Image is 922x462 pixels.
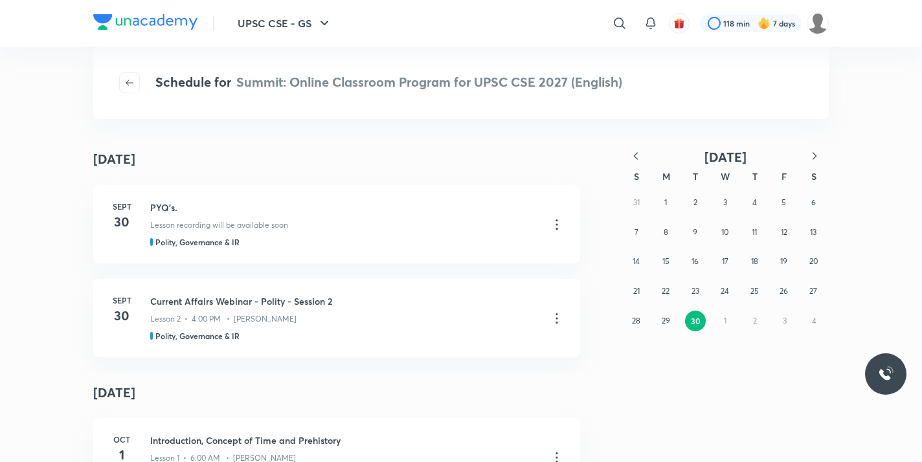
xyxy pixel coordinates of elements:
abbr: September 24, 2025 [721,286,729,296]
h3: PYQ’s. [150,201,539,214]
img: Company Logo [93,14,197,30]
button: September 20, 2025 [803,251,824,272]
button: September 25, 2025 [744,281,765,302]
h4: Schedule for [155,72,622,93]
button: UPSC CSE - GS [230,10,340,36]
button: September 7, 2025 [626,222,647,243]
abbr: September 3, 2025 [723,197,727,207]
abbr: September 7, 2025 [635,227,638,237]
a: Sept30PYQ’s.Lesson recording will be available soonPolity, Governance & IR [93,185,580,263]
abbr: September 27, 2025 [809,286,817,296]
a: Company Logo [93,14,197,33]
abbr: September 5, 2025 [781,197,786,207]
p: Lesson recording will be available soon [150,219,288,231]
img: Celina Chingmuan [807,12,829,34]
abbr: September 19, 2025 [780,256,787,266]
abbr: September 10, 2025 [721,227,728,237]
abbr: September 13, 2025 [810,227,816,237]
abbr: September 11, 2025 [752,227,757,237]
abbr: September 15, 2025 [662,256,669,266]
abbr: September 8, 2025 [664,227,668,237]
abbr: Saturday [811,170,816,182]
h5: Polity, Governance & IR [155,236,240,248]
abbr: September 20, 2025 [809,256,818,266]
img: ttu [878,366,894,382]
button: September 19, 2025 [774,251,794,272]
button: September 8, 2025 [655,222,676,243]
abbr: September 17, 2025 [722,256,728,266]
abbr: Tuesday [693,170,698,182]
button: September 21, 2025 [626,281,647,302]
abbr: September 9, 2025 [693,227,697,237]
img: streak [758,17,770,30]
button: September 12, 2025 [774,222,794,243]
button: September 3, 2025 [715,192,736,213]
button: [DATE] [650,149,800,165]
abbr: September 26, 2025 [780,286,788,296]
span: [DATE] [704,148,747,166]
button: September 4, 2025 [744,192,765,213]
abbr: September 25, 2025 [750,286,759,296]
button: September 10, 2025 [715,222,736,243]
abbr: September 21, 2025 [633,286,640,296]
button: September 18, 2025 [744,251,765,272]
abbr: Friday [781,170,787,182]
abbr: September 30, 2025 [691,316,701,326]
button: September 1, 2025 [655,192,676,213]
button: September 28, 2025 [626,311,647,331]
abbr: Sunday [634,170,639,182]
abbr: Thursday [752,170,758,182]
abbr: September 2, 2025 [693,197,697,207]
abbr: Wednesday [721,170,730,182]
button: September 17, 2025 [715,251,736,272]
button: September 2, 2025 [685,192,706,213]
abbr: September 4, 2025 [752,197,757,207]
abbr: September 14, 2025 [633,256,640,266]
button: September 24, 2025 [715,281,736,302]
button: September 27, 2025 [803,281,824,302]
button: September 9, 2025 [685,222,706,243]
abbr: September 6, 2025 [811,197,816,207]
button: September 23, 2025 [685,281,706,302]
button: September 30, 2025 [685,311,706,331]
a: Sept30Current Affairs Webinar - Polity - Session 2Lesson 2 • 4:00 PM • [PERSON_NAME]Polity, Gover... [93,279,580,357]
h4: 30 [109,306,135,325]
abbr: September 18, 2025 [751,256,758,266]
abbr: Monday [662,170,670,182]
button: September 13, 2025 [803,222,824,243]
abbr: September 23, 2025 [692,286,699,296]
h3: Current Affairs Webinar - Polity - Session 2 [150,294,539,308]
h4: [DATE] [93,149,135,169]
abbr: September 12, 2025 [781,227,787,237]
button: September 6, 2025 [803,192,824,213]
button: avatar [669,13,690,34]
h6: Oct [109,434,135,445]
img: avatar [673,17,685,29]
abbr: September 1, 2025 [664,197,667,207]
h4: 30 [109,212,135,232]
button: September 11, 2025 [744,222,765,243]
button: September 26, 2025 [774,281,794,302]
abbr: September 28, 2025 [632,316,640,325]
button: September 22, 2025 [655,281,676,302]
button: September 29, 2025 [655,311,676,331]
button: September 5, 2025 [774,192,794,213]
button: September 16, 2025 [685,251,706,272]
abbr: September 16, 2025 [692,256,699,266]
h3: Introduction, Concept of Time and Prehistory [150,434,539,447]
span: Summit: Online Classroom Program for UPSC CSE 2027 (English) [236,73,622,91]
h5: Polity, Governance & IR [155,330,240,342]
button: September 14, 2025 [626,251,647,272]
h6: Sept [109,201,135,212]
button: September 15, 2025 [655,251,676,272]
abbr: September 29, 2025 [662,316,670,325]
h4: [DATE] [93,373,580,413]
abbr: September 22, 2025 [662,286,669,296]
p: Lesson 2 • 4:00 PM • [PERSON_NAME] [150,313,297,325]
h6: Sept [109,294,135,306]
